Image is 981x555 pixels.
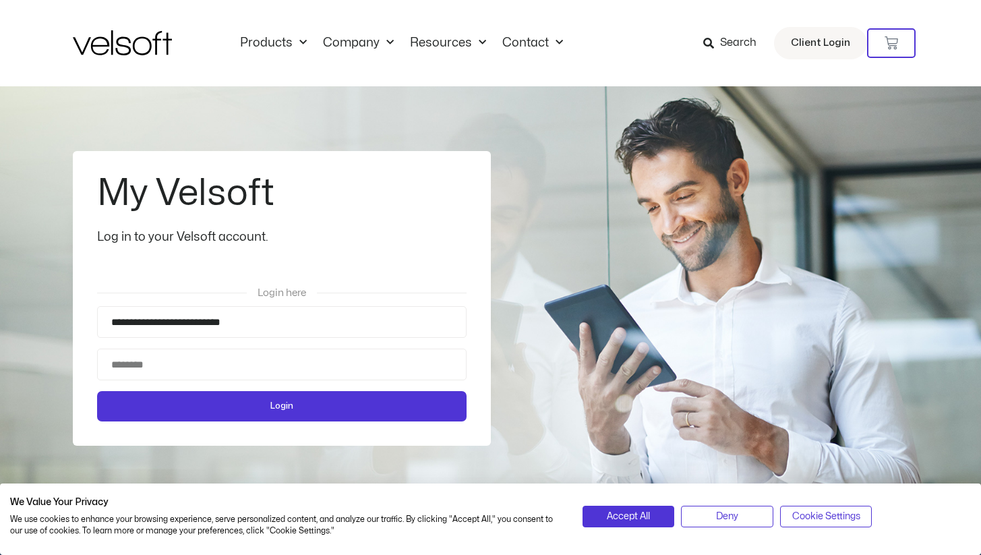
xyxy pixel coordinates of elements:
a: Client Login [774,27,867,59]
p: We use cookies to enhance your browsing experience, serve personalized content, and analyze our t... [10,514,562,537]
span: Login here [258,288,306,298]
div: Log in to your Velsoft account. [97,228,467,247]
span: Cookie Settings [792,509,860,524]
a: ContactMenu Toggle [494,36,571,51]
span: Deny [716,509,738,524]
span: Search [720,34,756,52]
h2: My Velsoft [97,175,463,212]
button: Adjust cookie preferences [780,506,872,527]
button: Deny all cookies [681,506,773,527]
button: Login [97,391,467,421]
span: Login [270,399,293,413]
nav: Menu [232,36,571,51]
img: Velsoft Training Materials [73,30,172,55]
h2: We Value Your Privacy [10,496,562,508]
button: Accept all cookies [583,506,675,527]
a: CompanyMenu Toggle [315,36,402,51]
span: Client Login [791,34,850,52]
a: ResourcesMenu Toggle [402,36,494,51]
a: ProductsMenu Toggle [232,36,315,51]
a: Search [703,32,766,55]
span: Accept All [607,509,650,524]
